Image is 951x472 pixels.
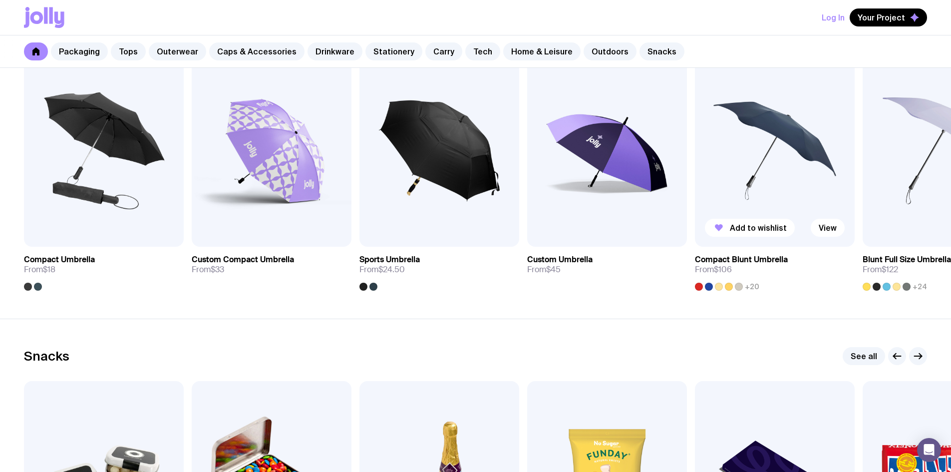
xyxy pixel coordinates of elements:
a: Caps & Accessories [209,42,305,60]
h3: Custom Compact Umbrella [192,255,294,265]
span: $45 [546,264,561,275]
a: Snacks [639,42,684,60]
a: Custom Compact UmbrellaFrom$33 [192,247,351,283]
span: $33 [211,264,224,275]
h3: Blunt Full Size Umbrella [863,255,951,265]
a: Custom UmbrellaFrom$45 [527,247,687,283]
a: Carry [425,42,462,60]
a: Sports UmbrellaFrom$24.50 [359,247,519,291]
h3: Custom Umbrella [527,255,593,265]
span: Add to wishlist [730,223,787,233]
h3: Compact Blunt Umbrella [695,255,788,265]
span: From [24,265,55,275]
a: Compact Blunt UmbrellaFrom$106+20 [695,247,855,291]
span: +24 [913,283,927,291]
span: Your Project [858,12,905,22]
span: $106 [714,264,732,275]
h3: Compact Umbrella [24,255,95,265]
span: From [863,265,898,275]
h2: Snacks [24,349,69,364]
span: $122 [882,264,898,275]
a: Stationery [365,42,422,60]
span: $18 [43,264,55,275]
span: From [359,265,405,275]
a: See all [843,347,885,365]
a: Home & Leisure [503,42,581,60]
a: Outdoors [584,42,636,60]
a: Outerwear [149,42,206,60]
a: Tops [111,42,146,60]
h3: Sports Umbrella [359,255,420,265]
span: +20 [745,283,759,291]
a: Tech [465,42,500,60]
a: Compact UmbrellaFrom$18 [24,247,184,291]
span: From [695,265,732,275]
span: From [192,265,224,275]
a: Packaging [51,42,108,60]
a: View [811,219,845,237]
button: Add to wishlist [705,219,795,237]
div: Open Intercom Messenger [917,438,941,462]
button: Log In [822,8,845,26]
a: Drinkware [308,42,362,60]
span: From [527,265,561,275]
button: Your Project [850,8,927,26]
span: $24.50 [378,264,405,275]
